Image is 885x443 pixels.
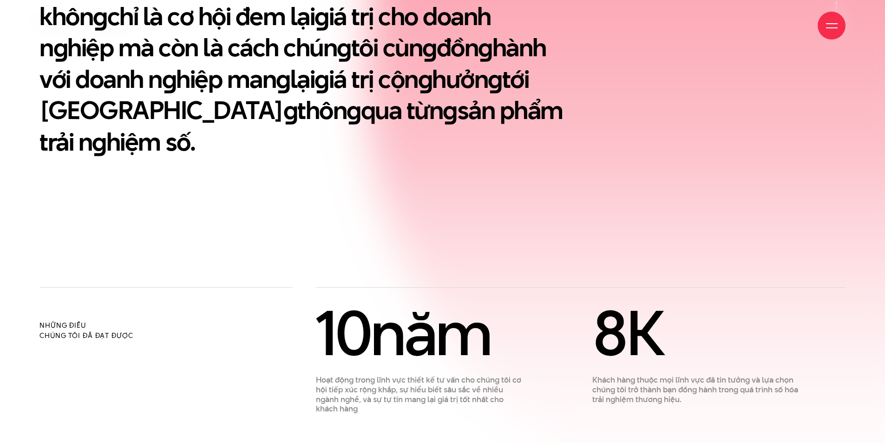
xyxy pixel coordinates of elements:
en: g [488,61,502,96]
en: g [347,93,361,127]
span: 10 [316,289,371,377]
p: Hoạt động trong lĩnh vực thiết kế tư vấn cho chúng tôi cơ hội tiếp xúc rộng khắp, sự hiểu biết sâ... [316,375,523,414]
en: g [283,93,298,127]
en: g [315,61,329,96]
en: g [443,93,457,127]
span: 8 [592,289,626,377]
h2: Những điều chúng tôi đã đạt được [39,320,293,341]
p: Khách hàng thuộc mọi lĩnh vực đã tin tưởng và lựa chọn chúng tôi trở thành bạn đồng hành trong qu... [592,375,800,404]
en: g [276,61,290,96]
div: K [592,304,800,362]
en: g [162,61,177,96]
div: năm [316,304,523,362]
en: g [418,61,433,96]
en: g [92,124,106,159]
